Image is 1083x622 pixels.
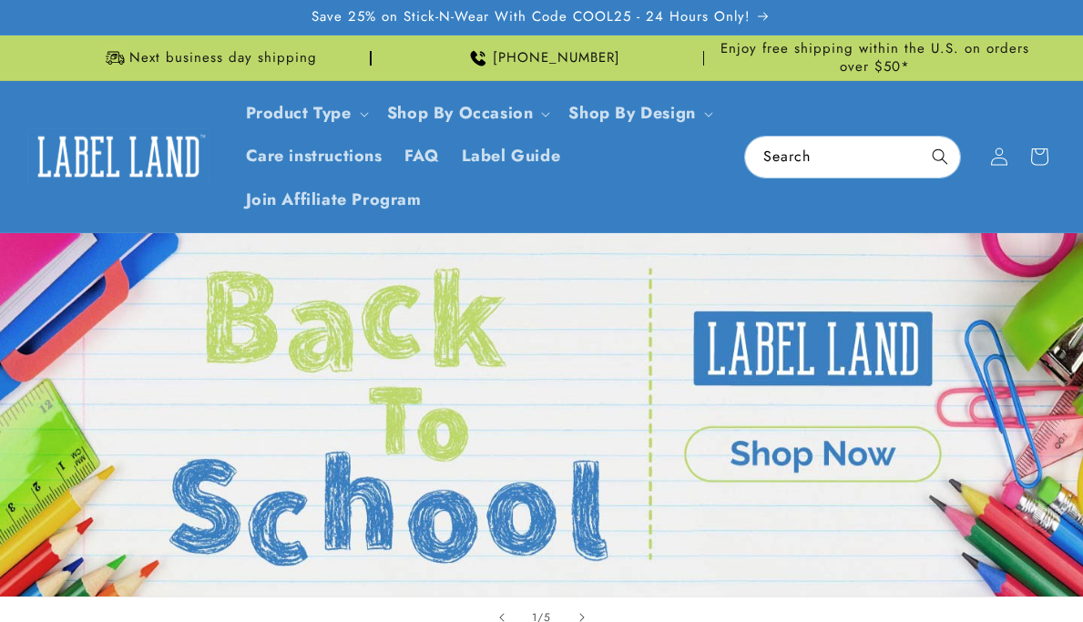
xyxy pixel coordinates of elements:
a: Label Guide [451,135,572,178]
summary: Shop By Design [557,92,720,135]
a: Join Affiliate Program [235,178,433,221]
span: Label Guide [462,146,561,167]
div: Announcement [711,36,1037,80]
span: Care instructions [246,146,383,167]
img: Label Land [27,128,209,185]
a: Shop By Design [568,101,695,125]
a: Care instructions [235,135,393,178]
span: Join Affiliate Program [246,189,422,210]
a: Label Land [21,121,217,191]
div: Announcement [379,36,705,80]
button: Search [920,137,960,177]
span: Next business day shipping [129,49,317,67]
span: FAQ [404,146,440,167]
summary: Shop By Occasion [376,92,558,135]
span: Save 25% on Stick-N-Wear With Code COOL25 - 24 Hours Only! [312,8,751,26]
a: Product Type [246,101,352,125]
span: Enjoy free shipping within the U.S. on orders over $50* [711,40,1037,76]
span: [PHONE_NUMBER] [493,49,620,67]
span: Shop By Occasion [387,103,534,124]
summary: Product Type [235,92,376,135]
div: Announcement [46,36,372,80]
a: FAQ [393,135,451,178]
